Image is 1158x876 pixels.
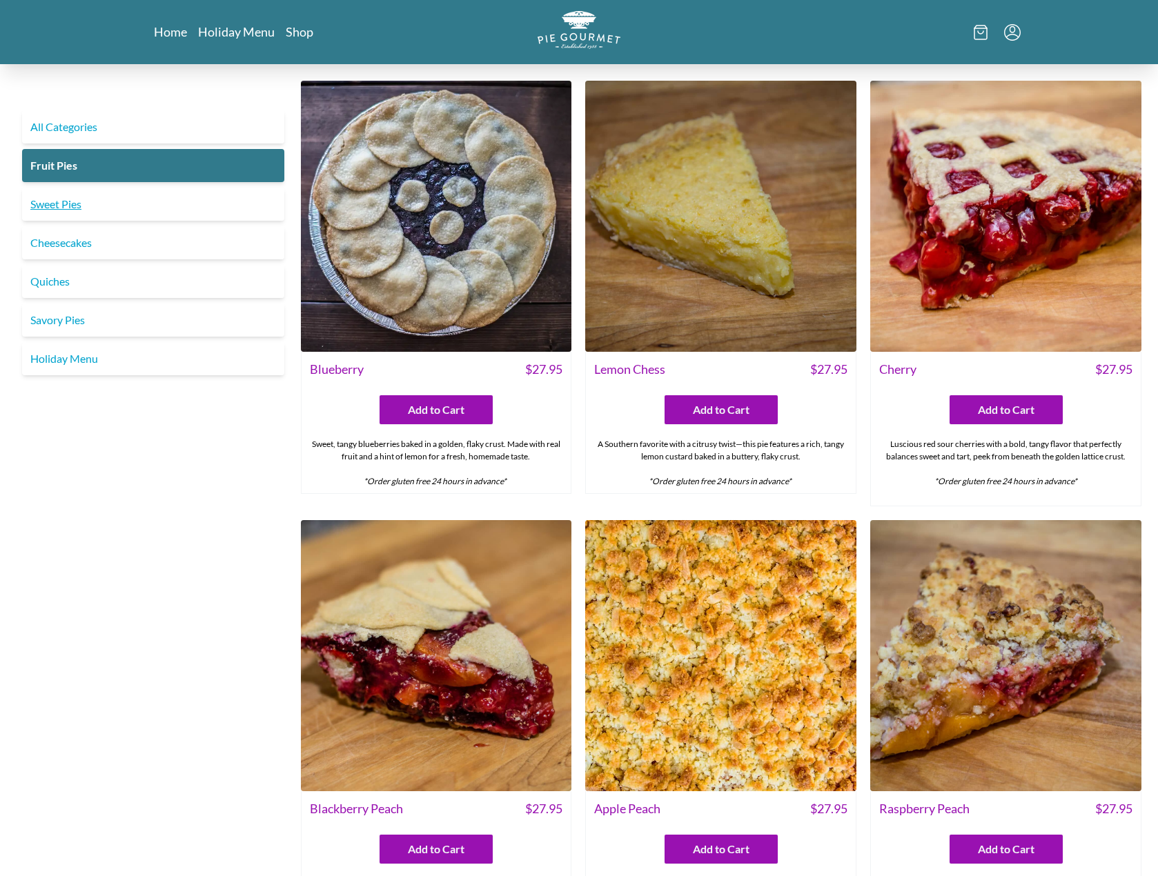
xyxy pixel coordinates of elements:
[302,432,571,493] div: Sweet, tangy blueberries baked in a golden, flaky crust. Made with real fruit and a hint of lemon...
[649,476,792,486] em: *Order gluten free 24 hours in advance*
[978,401,1034,418] span: Add to Cart
[586,432,856,493] div: A Southern favorite with a citrusy twist—this pie features a rich, tangy lemon custard baked in a...
[950,395,1063,424] button: Add to Cart
[22,265,284,298] a: Quiches
[301,81,572,352] img: Blueberry
[879,360,916,379] span: Cherry
[380,395,493,424] button: Add to Cart
[934,476,1077,486] em: *Order gluten free 24 hours in advance*
[408,401,464,418] span: Add to Cart
[525,360,562,379] span: $ 27.95
[585,81,856,352] img: Lemon Chess
[693,841,749,857] span: Add to Cart
[665,395,778,424] button: Add to Cart
[301,520,572,791] img: Blackberry Peach
[665,835,778,864] button: Add to Cart
[154,23,187,40] a: Home
[380,835,493,864] button: Add to Cart
[198,23,275,40] a: Holiday Menu
[594,799,660,818] span: Apple Peach
[594,360,665,379] span: Lemon Chess
[1095,799,1132,818] span: $ 27.95
[870,520,1141,791] img: Raspberry Peach
[950,835,1063,864] button: Add to Cart
[310,799,403,818] span: Blackberry Peach
[810,799,847,818] span: $ 27.95
[22,342,284,375] a: Holiday Menu
[22,110,284,143] a: All Categories
[871,432,1141,506] div: Luscious red sour cherries with a bold, tangy flavor that perfectly balances sweet and tart, peek...
[879,799,970,818] span: Raspberry Peach
[286,23,313,40] a: Shop
[310,360,364,379] span: Blueberry
[22,149,284,182] a: Fruit Pies
[22,303,284,337] a: Savory Pies
[22,226,284,259] a: Cheesecakes
[585,520,856,791] img: Apple Peach
[408,841,464,857] span: Add to Cart
[538,11,620,53] a: Logo
[538,11,620,49] img: logo
[870,81,1141,352] img: Cherry
[693,401,749,418] span: Add to Cart
[22,188,284,221] a: Sweet Pies
[978,841,1034,857] span: Add to Cart
[525,799,562,818] span: $ 27.95
[1095,360,1132,379] span: $ 27.95
[364,476,507,486] em: *Order gluten free 24 hours in advance*
[1004,24,1021,41] button: Menu
[810,360,847,379] span: $ 27.95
